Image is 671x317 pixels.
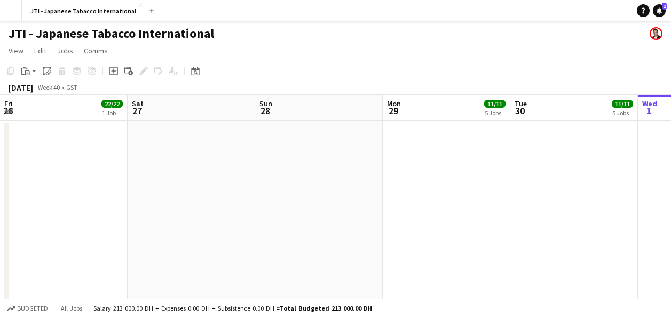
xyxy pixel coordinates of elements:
span: 29 [385,105,401,117]
span: Sun [259,99,272,108]
span: 11/11 [612,100,633,108]
span: 1 [641,105,657,117]
a: 2 [653,4,666,17]
a: View [4,44,28,58]
span: 26 [3,105,13,117]
span: 22/22 [101,100,123,108]
span: 30 [513,105,527,117]
span: 2 [662,3,667,10]
span: 11/11 [484,100,506,108]
button: Budgeted [5,303,50,314]
span: All jobs [59,304,84,312]
span: Wed [642,99,657,108]
div: 1 Job [102,109,122,117]
div: Salary 213 000.00 DH + Expenses 0.00 DH + Subsistence 0.00 DH = [93,304,372,312]
div: [DATE] [9,82,33,93]
span: Comms [84,46,108,56]
h1: JTI - Japanese Tabacco International [9,26,214,42]
a: Jobs [53,44,77,58]
a: Comms [80,44,112,58]
span: Fri [4,99,13,108]
span: Sat [132,99,144,108]
span: Tue [515,99,527,108]
span: Total Budgeted 213 000.00 DH [280,304,372,312]
span: Week 40 [35,83,62,91]
div: 5 Jobs [485,109,505,117]
div: GST [66,83,77,91]
a: Edit [30,44,51,58]
button: JTI - Japanese Tabacco International [22,1,145,21]
span: Budgeted [17,305,48,312]
span: Mon [387,99,401,108]
app-user-avatar: munjaal choksi [650,27,662,40]
span: 27 [130,105,144,117]
span: Jobs [57,46,73,56]
span: Edit [34,46,46,56]
span: 28 [258,105,272,117]
div: 5 Jobs [612,109,633,117]
span: View [9,46,23,56]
